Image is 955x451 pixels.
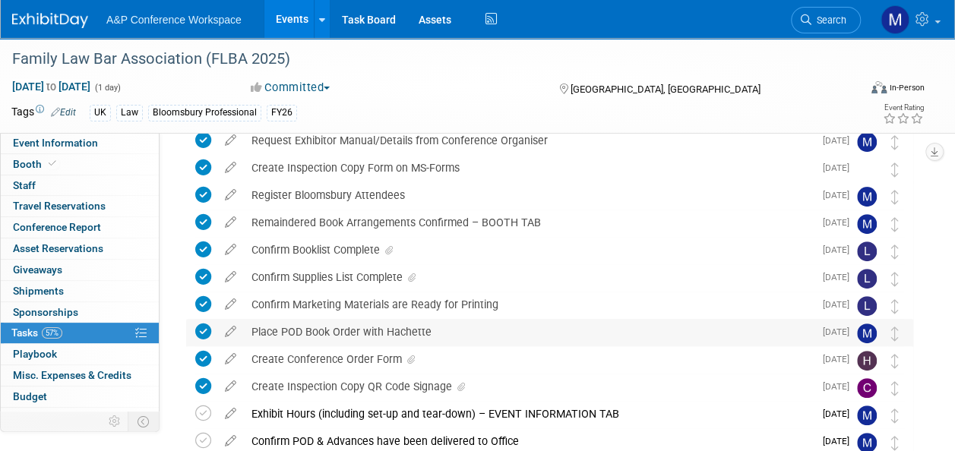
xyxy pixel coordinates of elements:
[571,84,761,95] span: [GEOGRAPHIC_DATA], [GEOGRAPHIC_DATA]
[823,272,857,282] span: [DATE]
[11,326,62,339] span: Tasks
[1,365,159,386] a: Misc. Expenses & Credits
[13,200,106,212] span: Travel Reservations
[244,155,814,181] div: Create Inspection Copy Form on MS-Forms
[217,380,244,393] a: edit
[857,296,877,316] img: Louise Morgan
[1,196,159,216] a: Travel Reservations
[244,292,814,317] div: Confirm Marketing Materials are Ready for Printing
[13,263,62,276] span: Giveaways
[93,83,121,93] span: (1 day)
[857,351,877,371] img: Hannah Siegel
[823,135,857,146] span: [DATE]
[823,408,857,419] span: [DATE]
[7,46,846,73] div: Family Law Bar Association (FLBA 2025)
[891,408,899,423] i: Move task
[128,412,160,431] td: Toggle Event Tabs
[891,436,899,450] i: Move task
[13,412,115,424] span: ROI, Objectives & ROO
[823,217,857,228] span: [DATE]
[90,105,111,121] div: UK
[148,105,261,121] div: Bloomsbury Professional
[891,326,899,341] i: Move task
[1,154,159,175] a: Booth
[891,272,899,286] i: Move task
[891,135,899,150] i: Move task
[857,159,877,179] img: Anne Weston
[217,298,244,311] a: edit
[811,14,846,26] span: Search
[244,210,814,235] div: Remaindered Book Arrangements Confirmed – BOOTH TAB
[217,161,244,175] a: edit
[889,82,925,93] div: In-Person
[823,244,857,255] span: [DATE]
[244,237,814,263] div: Confirm Booklist Complete
[244,346,814,372] div: Create Conference Order Form
[1,260,159,280] a: Giveaways
[871,81,887,93] img: Format-Inperson.png
[1,281,159,301] a: Shipments
[1,133,159,153] a: Event Information
[44,80,59,93] span: to
[245,80,336,96] button: Committed
[13,221,101,233] span: Conference Report
[823,326,857,337] span: [DATE]
[106,14,242,26] span: A&P Conference Workspace
[857,241,877,261] img: Louise Morgan
[883,104,924,112] div: Event Rating
[857,269,877,289] img: Louise Morgan
[891,244,899,259] i: Move task
[13,306,78,318] span: Sponsorships
[102,412,128,431] td: Personalize Event Tab Strip
[217,407,244,421] a: edit
[11,80,91,93] span: [DATE] [DATE]
[891,354,899,368] i: Move task
[823,381,857,392] span: [DATE]
[1,408,159,428] a: ROI, Objectives & ROO
[891,299,899,314] i: Move task
[217,434,244,448] a: edit
[244,128,814,153] div: Request Exhibitor Manual/Details from Conference Organiser
[792,79,925,102] div: Event Format
[13,285,64,297] span: Shipments
[13,369,131,381] span: Misc. Expenses & Credits
[116,105,143,121] div: Law
[244,182,814,208] div: Register Bloomsbury Attendees
[244,264,814,290] div: Confirm Supplies List Complete
[13,137,98,149] span: Event Information
[49,159,56,168] i: Booth reservation complete
[244,374,814,399] div: Create Inspection Copy QR Code Signage
[891,217,899,232] i: Move task
[13,179,36,191] span: Staff
[1,217,159,238] a: Conference Report
[791,7,861,33] a: Search
[891,162,899,177] i: Move task
[823,436,857,446] span: [DATE]
[823,190,857,200] span: [DATE]
[12,13,88,28] img: ExhibitDay
[857,323,877,343] img: Matt Hambridge
[217,352,244,366] a: edit
[244,319,814,345] div: Place POD Book Order with Hachette
[13,390,47,402] span: Budget
[1,238,159,259] a: Asset Reservations
[42,327,62,339] span: 57%
[1,323,159,343] a: Tasks57%
[217,188,244,202] a: edit
[881,5,909,34] img: Matt Hambridge
[51,107,76,118] a: Edit
[1,175,159,196] a: Staff
[1,386,159,407] a: Budget
[857,132,877,152] img: Matt Hambridge
[823,162,857,173] span: [DATE]
[13,158,59,170] span: Booth
[891,190,899,204] i: Move task
[11,104,76,121] td: Tags
[217,243,244,257] a: edit
[857,405,877,425] img: Matt Hambridge
[1,344,159,364] a: Playbook
[857,378,877,398] img: Christine Ritchlin
[823,354,857,364] span: [DATE]
[1,302,159,323] a: Sponsorships
[217,216,244,229] a: edit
